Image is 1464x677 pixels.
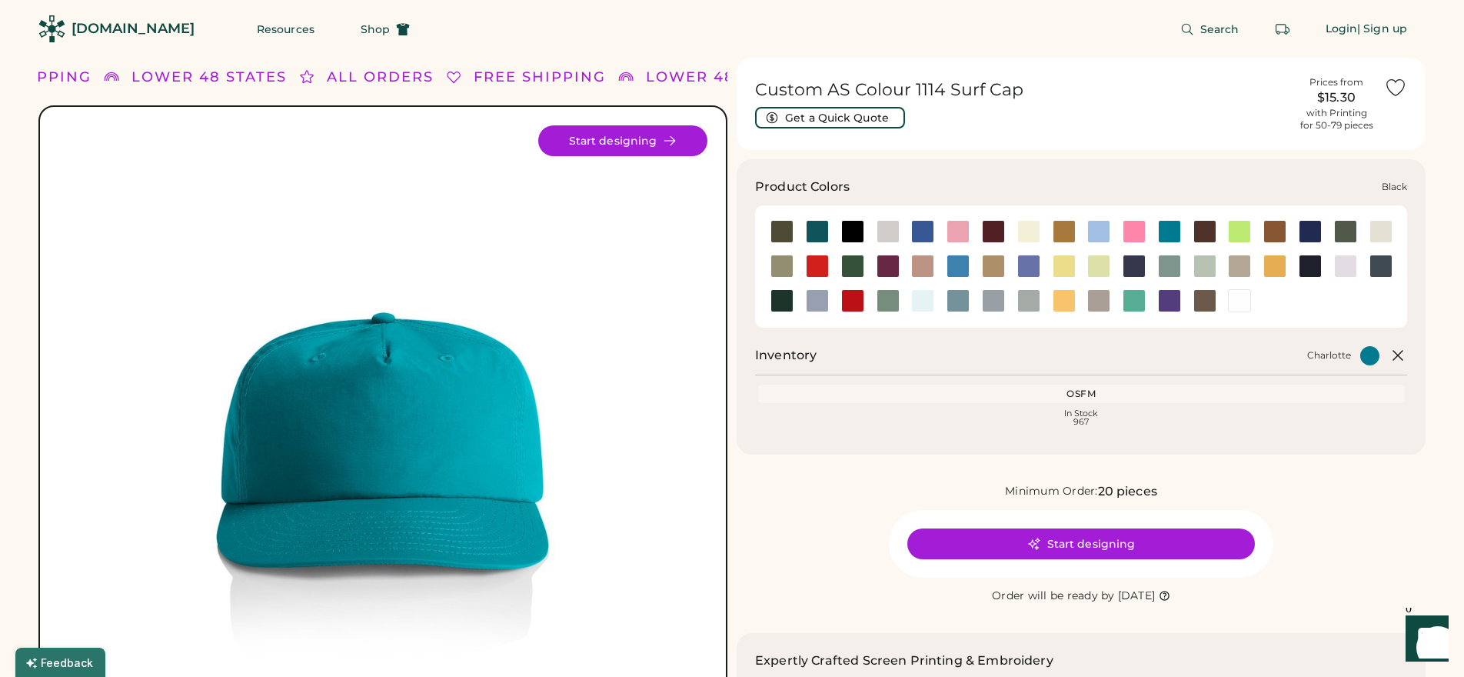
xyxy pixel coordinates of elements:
div: LOWER 48 STATES [131,67,287,88]
button: Start designing [907,529,1255,559]
div: LOWER 48 STATES [646,67,801,88]
button: Retrieve an order [1267,14,1298,45]
div: FREE SHIPPING [474,67,606,88]
iframe: Front Chat [1391,608,1457,674]
h2: Expertly Crafted Screen Printing & Embroidery [755,652,1053,670]
button: Shop [342,14,428,45]
div: OSFM [761,388,1401,400]
div: [DATE] [1118,589,1156,604]
div: Order will be ready by [992,589,1115,604]
h3: Product Colors [755,178,850,196]
h1: Custom AS Colour 1114 Surf Cap [755,79,1289,101]
div: ALL ORDERS [327,67,434,88]
button: Resources [238,14,333,45]
div: Prices from [1309,76,1363,88]
img: Rendered Logo - Screens [38,15,65,42]
button: Get a Quick Quote [755,107,905,128]
div: | Sign up [1357,22,1407,37]
div: [DOMAIN_NAME] [72,19,195,38]
div: 20 pieces [1098,482,1157,501]
button: Search [1162,14,1258,45]
div: $15.30 [1298,88,1375,107]
div: In Stock 967 [761,409,1401,426]
div: with Printing for 50-79 pieces [1300,107,1373,132]
div: Minimum Order: [1005,484,1098,499]
div: Black [1382,181,1407,193]
div: Login [1326,22,1358,37]
span: Search [1200,24,1239,35]
div: Charlotte [1307,349,1351,362]
h2: Inventory [755,346,817,365]
span: Shop [361,24,390,35]
button: Start designing [538,125,707,156]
